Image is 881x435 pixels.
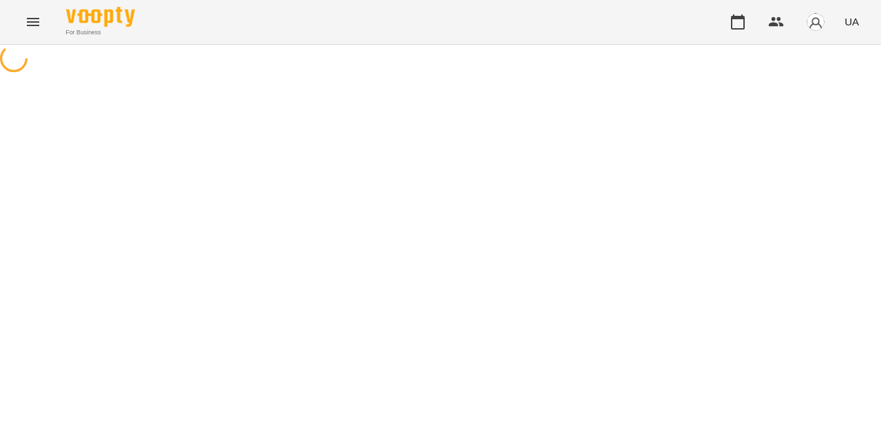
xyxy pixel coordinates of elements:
span: UA [845,14,859,29]
button: Menu [17,5,50,38]
img: avatar_s.png [806,12,825,32]
button: UA [839,9,864,34]
img: Voopty Logo [66,7,135,27]
span: For Business [66,28,135,37]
